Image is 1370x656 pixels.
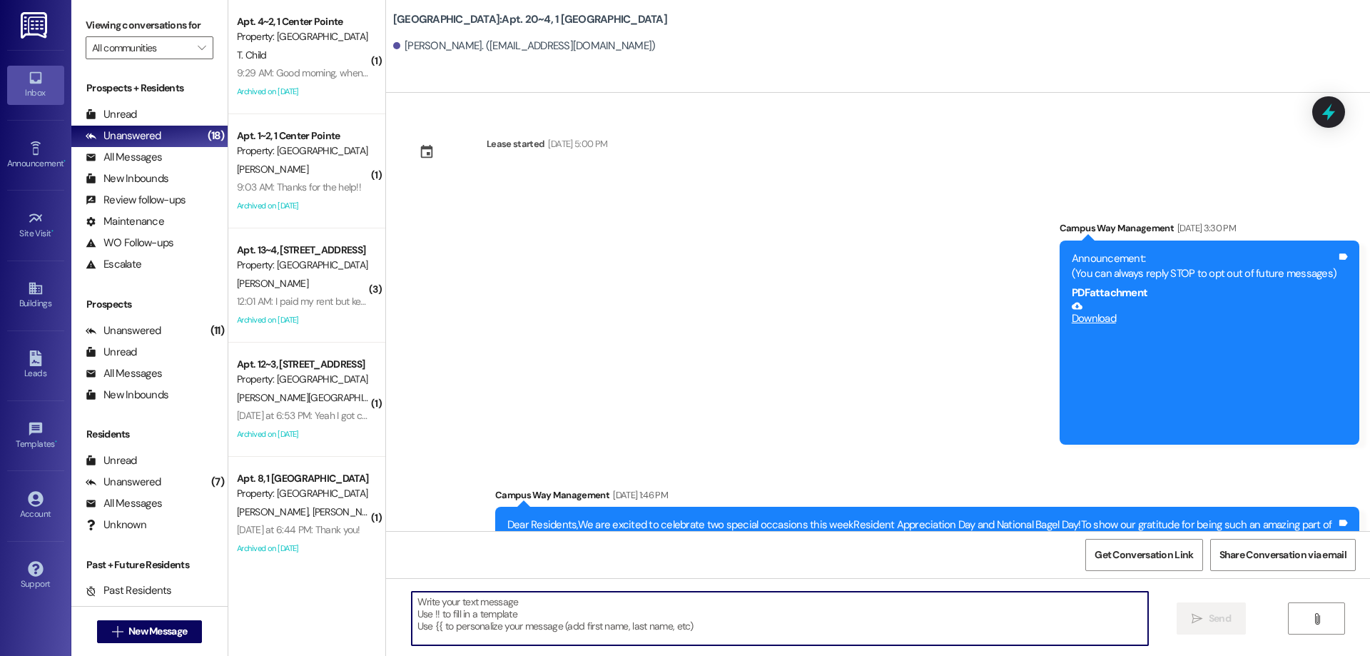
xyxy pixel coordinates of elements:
[86,236,173,251] div: WO Follow-ups
[235,425,370,443] div: Archived on [DATE]
[507,518,1336,579] div: Dear Residents,We are excited to celebrate two special occasions this weekResident Appreciation D...
[393,12,667,27] b: [GEOGRAPHIC_DATA]: Apt. 20~4, 1 [GEOGRAPHIC_DATA]
[204,125,228,147] div: (18)
[128,624,187,639] span: New Message
[544,136,607,151] div: [DATE] 5:00 PM
[393,39,656,54] div: [PERSON_NAME]. ([EMAIL_ADDRESS][DOMAIN_NAME])
[112,626,123,637] i: 
[64,156,66,166] span: •
[71,427,228,442] div: Residents
[1095,547,1193,562] span: Get Conversation Link
[55,437,57,447] span: •
[237,277,308,290] span: [PERSON_NAME]
[86,150,162,165] div: All Messages
[1177,602,1246,635] button: Send
[237,295,485,308] div: 12:01 AM: I paid my rent but kept that charge on my account
[237,143,369,158] div: Property: [GEOGRAPHIC_DATA]
[208,471,228,493] div: (7)
[71,557,228,572] div: Past + Future Residents
[86,323,161,338] div: Unanswered
[1209,611,1231,626] span: Send
[97,620,203,643] button: New Message
[86,107,137,122] div: Unread
[51,226,54,236] span: •
[237,258,369,273] div: Property: [GEOGRAPHIC_DATA]
[235,540,370,557] div: Archived on [DATE]
[86,193,186,208] div: Review follow-ups
[7,276,64,315] a: Buildings
[86,366,162,381] div: All Messages
[237,243,369,258] div: Apt. 13~4, [STREET_ADDRESS]
[86,518,146,533] div: Unknown
[207,320,228,342] div: (11)
[86,128,161,143] div: Unanswered
[1311,613,1322,625] i: 
[1219,547,1346,562] span: Share Conversation via email
[86,257,141,272] div: Escalate
[237,372,369,387] div: Property: [GEOGRAPHIC_DATA]
[237,357,369,372] div: Apt. 12~3, [STREET_ADDRESS]
[237,471,369,486] div: Apt. 8, 1 [GEOGRAPHIC_DATA]
[86,496,162,511] div: All Messages
[237,409,679,422] div: [DATE] at 6:53 PM: Yeah I got charged rent again but I sold my contract, I was wondering if we co...
[7,66,64,104] a: Inbox
[235,197,370,215] div: Archived on [DATE]
[237,181,361,193] div: 9:03 AM: Thanks for the help!!
[21,12,50,39] img: ResiDesk Logo
[237,523,360,536] div: [DATE] at 6:44 PM: Thank you!
[86,583,172,598] div: Past Residents
[71,297,228,312] div: Prospects
[7,346,64,385] a: Leads
[92,36,191,59] input: All communities
[237,486,369,501] div: Property: [GEOGRAPHIC_DATA]
[495,488,1359,508] div: Campus Way Management
[237,14,369,29] div: Apt. 4~2, 1 Center Pointe
[1192,613,1202,625] i: 
[609,488,668,503] div: [DATE] 1:46 PM
[86,14,213,36] label: Viewing conversations for
[237,391,399,404] span: [PERSON_NAME][GEOGRAPHIC_DATA]
[237,49,266,61] span: T. Child
[86,453,137,468] div: Unread
[86,214,164,229] div: Maintenance
[1072,327,1286,434] iframe: Download https://res.cloudinary.com/residesk/image/upload/v1736807411/haqylknhemfabidshi0k.pdf
[237,505,313,518] span: [PERSON_NAME]
[1072,286,1147,300] b: PDF attachment
[7,206,64,245] a: Site Visit •
[1174,221,1236,236] div: [DATE] 3:30 PM
[86,475,161,490] div: Unanswered
[7,557,64,595] a: Support
[237,66,1073,79] div: 9:29 AM: Good morning, when paying rent I saw that I was charged for credit reporting, but I alre...
[237,29,369,44] div: Property: [GEOGRAPHIC_DATA]
[71,81,228,96] div: Prospects + Residents
[1072,251,1336,282] div: Announcement: (You can always reply STOP to opt out of future messages)
[1085,539,1202,571] button: Get Conversation Link
[198,42,205,54] i: 
[237,128,369,143] div: Apt. 1~2, 1 Center Pointe
[487,136,545,151] div: Lease started
[312,505,387,518] span: [PERSON_NAME]
[86,171,168,186] div: New Inbounds
[1210,539,1356,571] button: Share Conversation via email
[7,487,64,525] a: Account
[7,417,64,455] a: Templates •
[237,163,308,176] span: [PERSON_NAME]
[1060,221,1359,241] div: Campus Way Management
[235,311,370,329] div: Archived on [DATE]
[86,388,168,403] div: New Inbounds
[86,345,137,360] div: Unread
[1072,301,1336,326] a: Download
[235,83,370,101] div: Archived on [DATE]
